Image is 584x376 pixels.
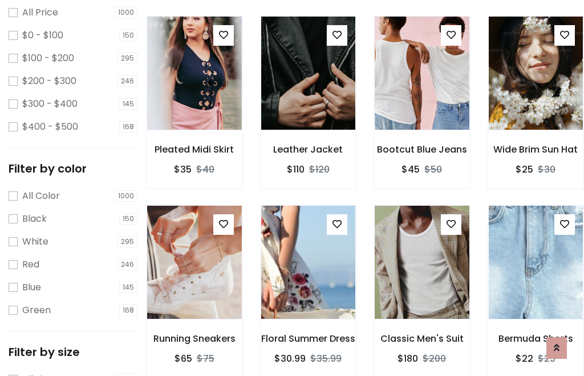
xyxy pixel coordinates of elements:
span: 295 [117,53,137,64]
label: $200 - $300 [22,74,76,88]
label: Blue [22,281,41,294]
h5: Filter by size [9,345,137,359]
label: Red [22,258,39,271]
h6: Bermuda Shorts [488,333,584,344]
del: $120 [309,163,330,176]
h6: Classic Men's Suit [374,333,470,344]
del: $200 [423,352,446,365]
span: 1000 [115,7,137,18]
h6: Leather Jacket [261,144,356,155]
span: 145 [119,98,137,110]
h6: Wide Brim Sun Hat [488,144,584,155]
del: $75 [197,352,214,365]
label: All Price [22,6,58,19]
label: $400 - $500 [22,120,78,134]
del: $25 [538,352,555,365]
span: 1000 [115,190,137,202]
span: 150 [119,213,137,225]
label: White [22,235,48,249]
h6: $45 [401,164,420,175]
del: $35.99 [310,352,342,365]
label: $100 - $200 [22,51,74,65]
label: $0 - $100 [22,29,63,42]
h6: $22 [516,353,533,364]
h6: $35 [174,164,192,175]
h6: $180 [398,353,418,364]
span: 295 [117,236,137,247]
span: 168 [119,121,137,133]
h6: $25 [516,164,533,175]
del: $40 [196,163,214,176]
h6: Floral Summer Dress [261,333,356,344]
label: Green [22,303,51,317]
span: 246 [117,259,137,270]
label: $300 - $400 [22,97,78,111]
h6: Bootcut Blue Jeans [374,144,470,155]
del: $50 [424,163,442,176]
h6: Pleated Midi Skirt [147,144,242,155]
del: $30 [538,163,555,176]
h6: Running Sneakers [147,333,242,344]
span: 168 [119,305,137,316]
label: Black [22,212,47,226]
h6: $30.99 [274,353,306,364]
span: 145 [119,282,137,293]
label: All Color [22,189,60,203]
h6: $110 [287,164,305,175]
h5: Filter by color [9,162,137,175]
h6: $65 [175,353,192,364]
span: 246 [117,75,137,87]
span: 150 [119,30,137,41]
